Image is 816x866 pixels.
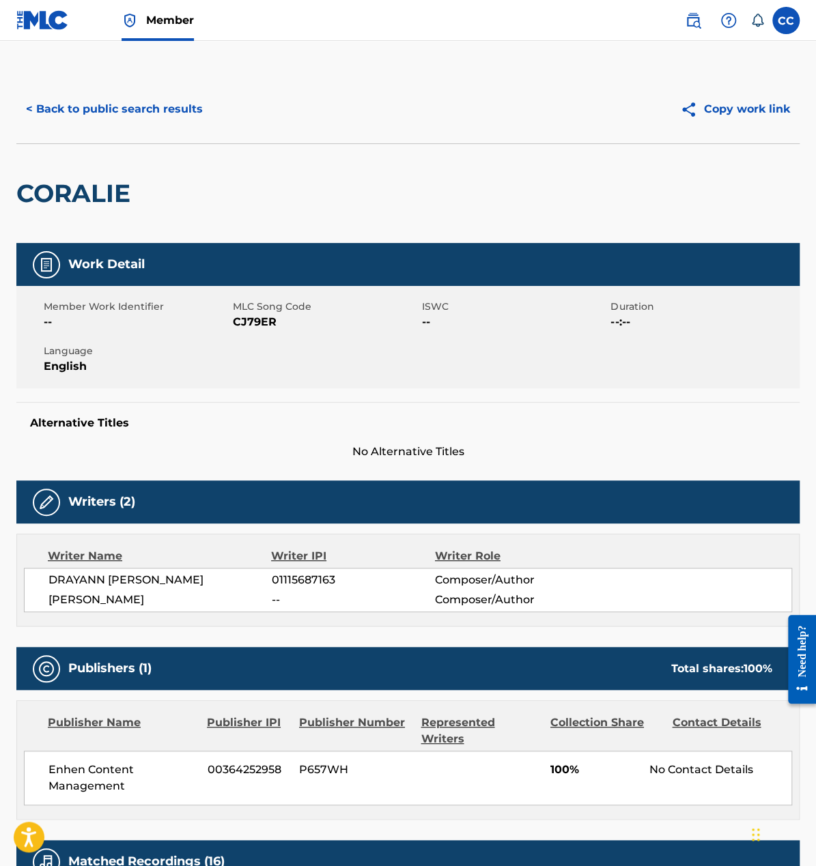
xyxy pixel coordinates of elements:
[671,661,772,677] div: Total shares:
[48,572,271,588] span: DRAYANN [PERSON_NAME]
[16,10,69,30] img: MLC Logo
[271,592,434,608] span: --
[772,7,800,34] div: User Menu
[422,300,608,314] span: ISWC
[672,715,784,747] div: Contact Details
[752,814,760,855] div: Drag
[435,592,584,608] span: Composer/Author
[30,416,786,430] h5: Alternative Titles
[748,800,816,866] iframe: Chat Widget
[16,92,212,126] button: < Back to public search results
[299,715,411,747] div: Publisher Number
[44,300,229,314] span: Member Work Identifier
[435,548,584,564] div: Writer Role
[271,548,435,564] div: Writer IPI
[610,314,796,330] span: --:--
[550,715,662,747] div: Collection Share
[422,314,608,330] span: --
[685,12,701,29] img: search
[649,762,791,778] div: No Contact Details
[44,358,229,375] span: English
[48,548,271,564] div: Writer Name
[48,762,197,794] span: Enhen Content Management
[68,257,145,272] h5: Work Detail
[208,762,290,778] span: 00364252958
[271,572,434,588] span: 01115687163
[44,344,229,358] span: Language
[233,300,419,314] span: MLC Song Code
[68,661,152,676] h5: Publishers (1)
[421,715,539,747] div: Represented Writers
[48,592,271,608] span: [PERSON_NAME]
[122,12,138,29] img: Top Rightsholder
[750,14,764,27] div: Notifications
[146,12,194,28] span: Member
[679,7,707,34] a: Public Search
[435,572,584,588] span: Composer/Author
[48,715,197,747] div: Publisher Name
[720,12,737,29] img: help
[715,7,742,34] div: Help
[680,101,704,118] img: Copy work link
[299,762,410,778] span: P657WH
[38,494,55,510] img: Writers
[550,762,640,778] span: 100%
[233,314,419,330] span: CJ79ER
[38,661,55,677] img: Publishers
[744,662,772,675] span: 100 %
[207,715,289,747] div: Publisher IPI
[44,314,229,330] span: --
[38,257,55,273] img: Work Detail
[68,494,135,510] h5: Writers (2)
[16,178,137,209] h2: CORALIE
[778,605,816,715] iframe: Resource Center
[610,300,796,314] span: Duration
[671,92,800,126] button: Copy work link
[16,444,800,460] span: No Alternative Titles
